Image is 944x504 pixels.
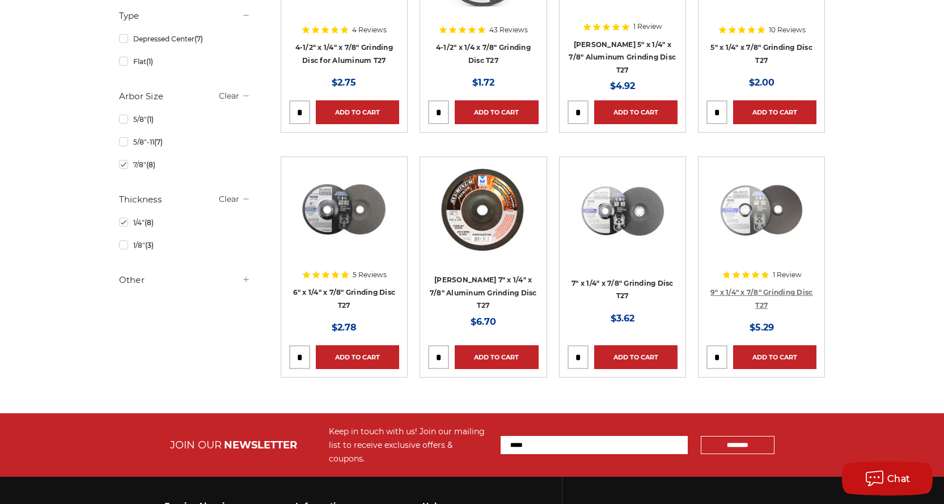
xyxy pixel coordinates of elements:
[577,165,668,256] img: BHA 7 in grinding disc
[295,43,393,65] a: 4-1/2" x 1/4" x 7/8" Grinding Disc for Aluminum T27
[430,276,537,310] a: [PERSON_NAME] 7" x 1/4" x 7/8" Aluminum Grinding Disc T27
[733,345,816,369] a: Add to Cart
[706,165,816,275] a: High-performance Black Hawk T27 9" grinding wheel designed for metal and stainless steel surfaces.
[436,43,531,65] a: 4-1/2" x 1/4 x 7/8" Grinding Disc T27
[299,165,390,256] img: 6 inch grinding disc by Black Hawk Abrasives
[594,100,678,124] a: Add to Cart
[119,132,251,152] a: 5/8"-11
[428,165,538,275] a: 7" Aluminum Grinding Wheel
[119,273,251,287] h5: Other
[332,322,357,333] span: $2.78
[887,473,911,484] span: Chat
[572,279,674,300] a: 7" x 1/4" x 7/8" Grinding Disc T27
[489,27,528,33] span: 43 Reviews
[146,57,153,66] span: (1)
[293,288,396,310] a: 6" x 1/4" x 7/8" Grinding Disc T27
[842,461,933,495] button: Chat
[611,313,634,324] span: $3.62
[610,81,635,91] span: $4.92
[119,193,251,206] h5: Thickness
[471,316,496,327] span: $6.70
[154,138,163,146] span: (7)
[710,43,812,65] a: 5" x 1/4" x 7/8" Grinding Disc T27
[733,100,816,124] a: Add to Cart
[119,90,251,103] h5: Arbor Size
[147,115,154,124] span: (1)
[749,77,774,88] span: $2.00
[716,165,807,256] img: High-performance Black Hawk T27 9" grinding wheel designed for metal and stainless steel surfaces.
[119,109,251,129] a: 5/8"
[119,155,251,175] a: 7/8"
[119,9,251,23] h5: Type
[145,241,154,249] span: (3)
[353,272,387,278] span: 5 Reviews
[316,100,399,124] a: Add to Cart
[119,29,251,49] a: Depressed Center
[316,345,399,369] a: Add to Cart
[170,439,222,451] span: JOIN OUR
[594,345,678,369] a: Add to Cart
[145,218,154,227] span: (8)
[569,40,676,74] a: [PERSON_NAME] 5" x 1/4" x 7/8" Aluminum Grinding Disc T27
[455,100,538,124] a: Add to Cart
[119,235,251,255] a: 1/8"
[219,91,239,101] a: Clear
[773,272,802,278] span: 1 Review
[119,52,251,71] a: Flat
[119,213,251,232] a: 1/4"
[472,77,494,88] span: $1.72
[332,77,356,88] span: $2.75
[710,288,813,310] a: 9" x 1/4" x 7/8" Grinding Disc T27
[435,165,531,256] img: 7" Aluminum Grinding Wheel
[568,165,678,275] a: BHA 7 in grinding disc
[750,322,774,333] span: $5.29
[769,27,806,33] span: 10 Reviews
[224,439,297,451] span: NEWSLETTER
[146,160,155,169] span: (8)
[352,27,387,33] span: 4 Reviews
[219,193,239,204] a: Clear
[194,35,203,43] span: (7)
[455,345,538,369] a: Add to Cart
[289,165,399,275] a: 6 inch grinding disc by Black Hawk Abrasives
[329,425,489,465] div: Keep in touch with us! Join our mailing list to receive exclusive offers & coupons.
